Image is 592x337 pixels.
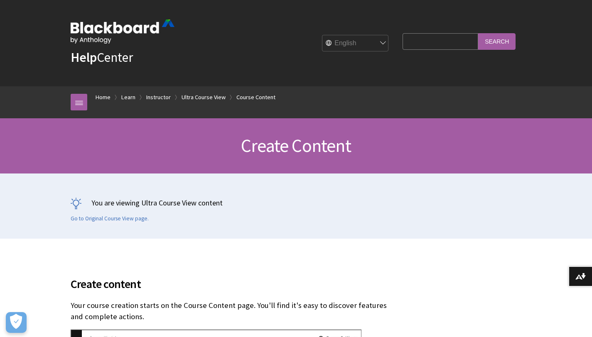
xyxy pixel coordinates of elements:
span: Create Content [241,134,351,157]
a: Home [96,92,111,103]
select: Site Language Selector [322,35,389,52]
img: Blackboard by Anthology [71,20,174,44]
a: Course Content [236,92,275,103]
input: Search [478,33,516,49]
a: Ultra Course View [182,92,226,103]
a: Learn [121,92,135,103]
p: Your course creation starts on the Course Content page. You'll find it's easy to discover feature... [71,300,398,322]
p: You are viewing Ultra Course View content [71,198,521,208]
a: Instructor [146,92,171,103]
strong: Help [71,49,97,66]
button: Abrir preferencias [6,312,27,333]
a: HelpCenter [71,49,133,66]
span: Create content [71,275,398,293]
a: Go to Original Course View page. [71,215,149,222]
